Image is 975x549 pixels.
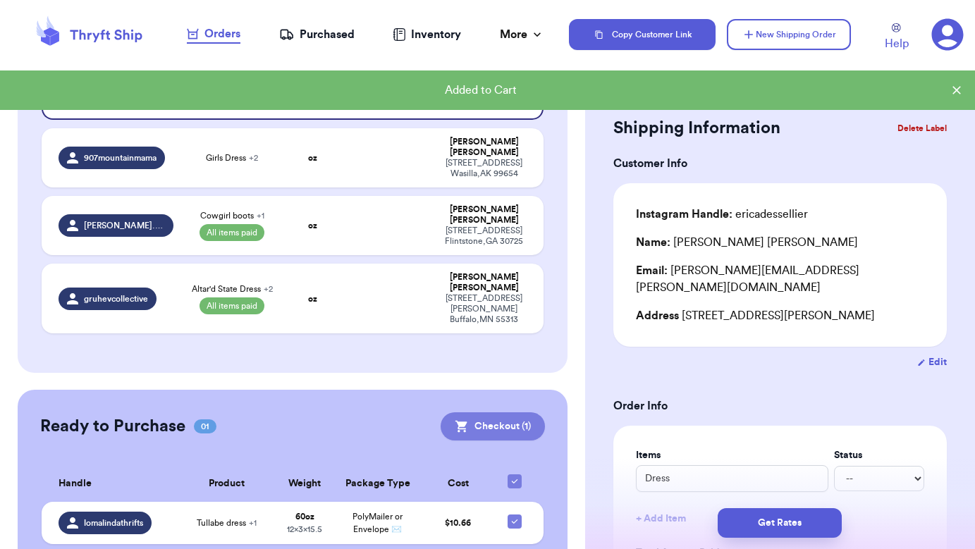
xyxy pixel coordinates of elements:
button: New Shipping Order [727,19,851,50]
label: Items [636,448,828,462]
span: [PERSON_NAME].thrift [84,220,165,231]
button: Edit [917,355,947,369]
div: More [500,26,544,43]
div: ericadessellier [636,206,808,223]
th: Package Type [334,466,422,502]
span: 12 x 3 x 15.5 [287,525,322,533]
strong: 60 oz [295,512,314,521]
span: All items paid [200,224,264,241]
span: Altar'd State Dress [192,283,273,295]
span: Email: [636,265,668,276]
span: Address [636,310,679,321]
span: 01 [194,419,216,433]
div: [PERSON_NAME][EMAIL_ADDRESS][PERSON_NAME][DOMAIN_NAME] [636,262,924,296]
h3: Order Info [613,397,947,414]
span: + 2 [249,154,258,162]
div: [PERSON_NAME] [PERSON_NAME] [441,204,527,226]
th: Cost [422,466,495,502]
div: Added to Cart [11,82,950,99]
h2: Shipping Information [613,117,780,140]
div: [STREET_ADDRESS][PERSON_NAME] Buffalo , MN 55313 [441,293,527,325]
span: Instagram Handle: [636,209,732,220]
span: + 1 [249,519,257,527]
span: All items paid [200,297,264,314]
div: [STREET_ADDRESS] Wasilla , AK 99654 [441,158,527,179]
a: Purchased [279,26,355,43]
span: lomalindathrifts [84,517,143,529]
strong: oz [308,154,317,162]
th: Weight [276,466,334,502]
span: 907mountainmama [84,152,157,164]
span: Girls Dress [206,152,258,164]
strong: oz [308,295,317,303]
span: Help [885,35,909,52]
span: Tullabe dress [197,517,257,529]
th: Product [178,466,275,502]
div: Orders [187,25,240,42]
span: $ 10.66 [445,519,471,527]
span: Name: [636,237,670,248]
h3: Customer Info [613,155,947,172]
span: Handle [59,476,92,491]
a: Inventory [393,26,461,43]
span: gruhevcollective [84,293,148,304]
button: Get Rates [718,508,842,538]
div: [PERSON_NAME] [PERSON_NAME] [636,234,858,251]
button: Delete Label [892,113,952,144]
span: PolyMailer or Envelope ✉️ [352,512,403,533]
div: [PERSON_NAME] [PERSON_NAME] [441,272,527,293]
h2: Ready to Purchase [40,415,185,438]
div: [PERSON_NAME] [PERSON_NAME] [441,137,527,158]
div: [STREET_ADDRESS] Flintstone , GA 30725 [441,226,527,247]
div: [STREET_ADDRESS][PERSON_NAME] [636,307,924,324]
span: + 1 [257,211,264,220]
button: Checkout (1) [441,412,545,440]
span: + 2 [264,285,273,293]
span: Cowgirl boots [200,210,264,221]
a: Help [885,23,909,52]
button: Copy Customer Link [569,19,716,50]
a: Orders [187,25,240,44]
strong: oz [308,221,317,230]
label: Status [834,448,924,462]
